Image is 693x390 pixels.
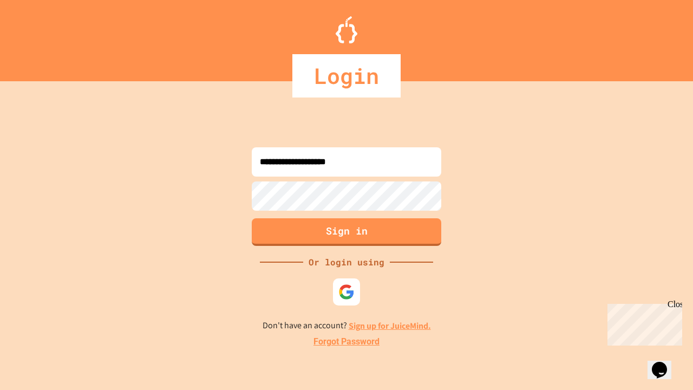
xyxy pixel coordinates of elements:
img: Logo.svg [336,16,357,43]
p: Don't have an account? [263,319,431,333]
iframe: chat widget [603,300,682,346]
a: Sign up for JuiceMind. [349,320,431,331]
img: google-icon.svg [338,284,355,300]
button: Sign in [252,218,441,246]
iframe: chat widget [648,347,682,379]
a: Forgot Password [313,335,380,348]
div: Or login using [303,256,390,269]
div: Chat with us now!Close [4,4,75,69]
div: Login [292,54,401,97]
